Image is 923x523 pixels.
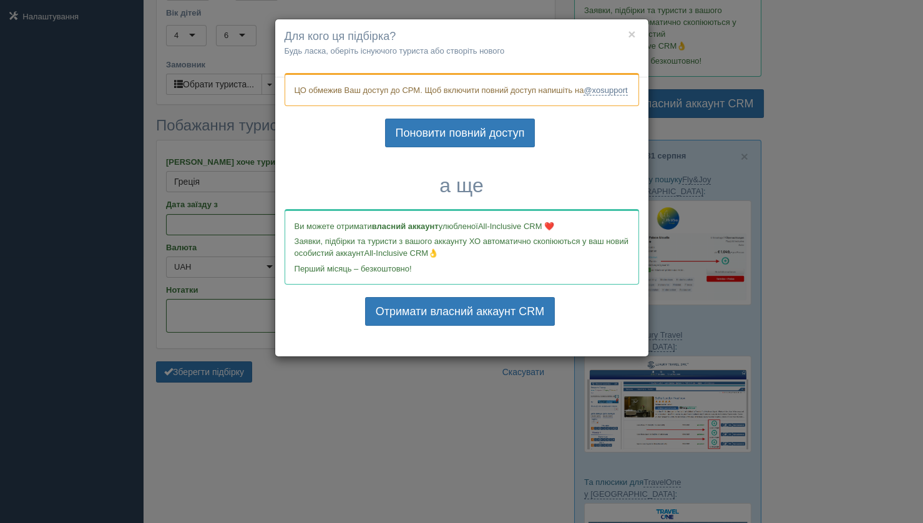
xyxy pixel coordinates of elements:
p: Ви можете отримати улюбленої [295,220,629,232]
a: Поновити повний доступ [385,119,535,147]
b: власний аккаунт [372,222,439,231]
p: Будь ласка, оберіть існуючого туриста або створіть нового [285,45,639,57]
a: Отримати власний аккаунт CRM [365,297,555,326]
a: @xosupport [584,86,627,95]
button: × [628,27,635,41]
p: Перший місяць – безкоштовно! [295,263,629,275]
span: All-Inclusive CRM👌 [364,248,439,258]
span: All-Inclusive CRM ❤️ [478,222,554,231]
h3: а ще [285,175,639,197]
div: ЦО обмежив Ваш доступ до СРМ. Щоб включити повний доступ напишіть на [285,73,639,106]
h4: Для кого ця підбірка? [285,29,639,45]
p: Заявки, підбірки та туристи з вашого аккаунту ХО автоматично скопіюються у ваш новий особистий ак... [295,235,629,259]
